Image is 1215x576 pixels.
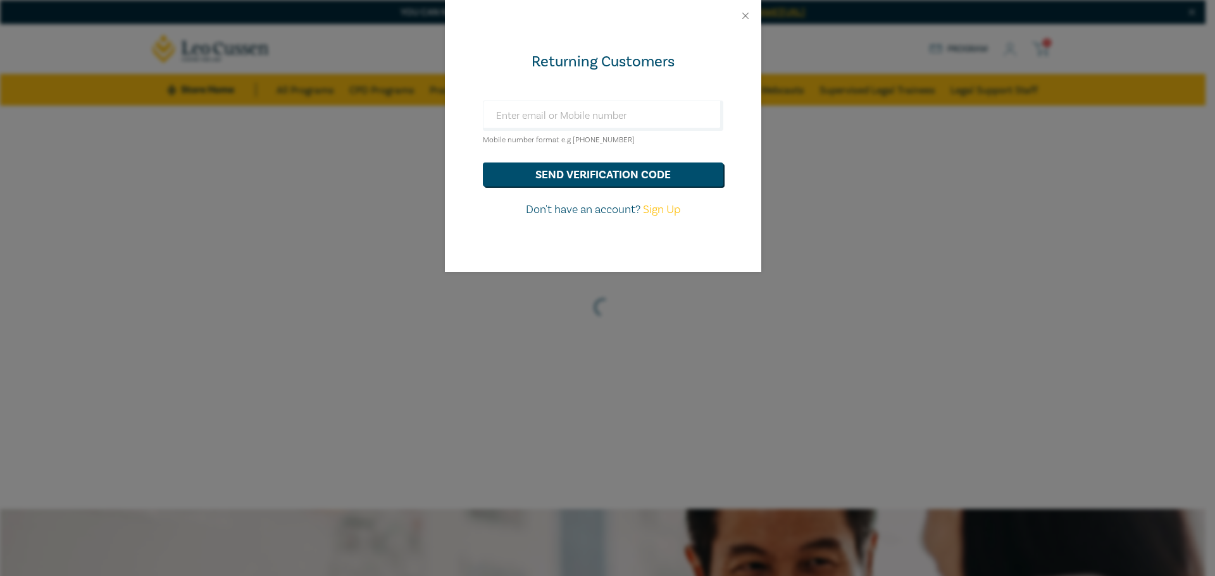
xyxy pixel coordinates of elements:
[483,162,723,187] button: send verification code
[483,135,635,145] small: Mobile number format e.g [PHONE_NUMBER]
[643,202,680,217] a: Sign Up
[483,202,723,218] p: Don't have an account?
[483,101,723,131] input: Enter email or Mobile number
[483,52,723,72] div: Returning Customers
[740,10,751,21] button: Close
